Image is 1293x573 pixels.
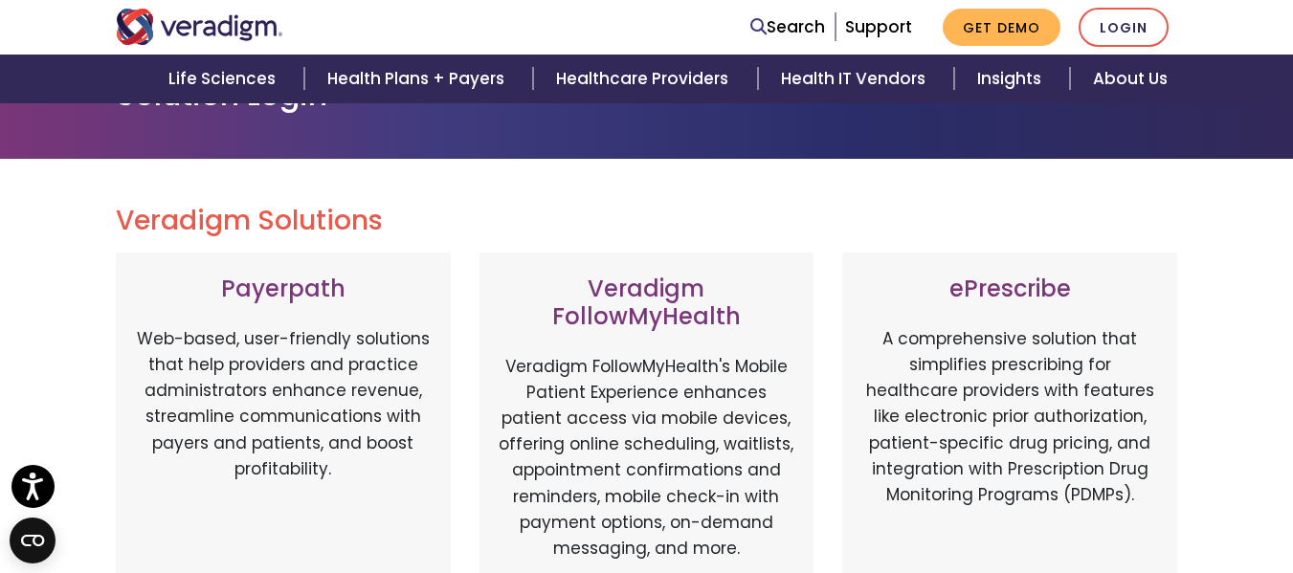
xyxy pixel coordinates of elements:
[10,518,56,563] button: Open CMP widget
[145,55,304,103] a: Life Sciences
[116,77,1178,113] h1: Solution Login
[135,275,432,303] h3: Payerpath
[1079,8,1169,47] a: Login
[943,9,1060,46] a: Get Demo
[499,354,795,562] p: Veradigm FollowMyHealth's Mobile Patient Experience enhances patient access via mobile devices, o...
[116,205,1178,237] h2: Veradigm Solutions
[758,55,954,103] a: Health IT Vendors
[1070,55,1191,103] a: About Us
[750,14,825,40] a: Search
[499,275,795,331] h3: Veradigm FollowMyHealth
[116,9,283,45] img: Veradigm logo
[845,15,912,38] a: Support
[954,55,1070,103] a: Insights
[533,55,757,103] a: Healthcare Providers
[304,55,533,103] a: Health Plans + Payers
[861,275,1158,303] h3: ePrescribe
